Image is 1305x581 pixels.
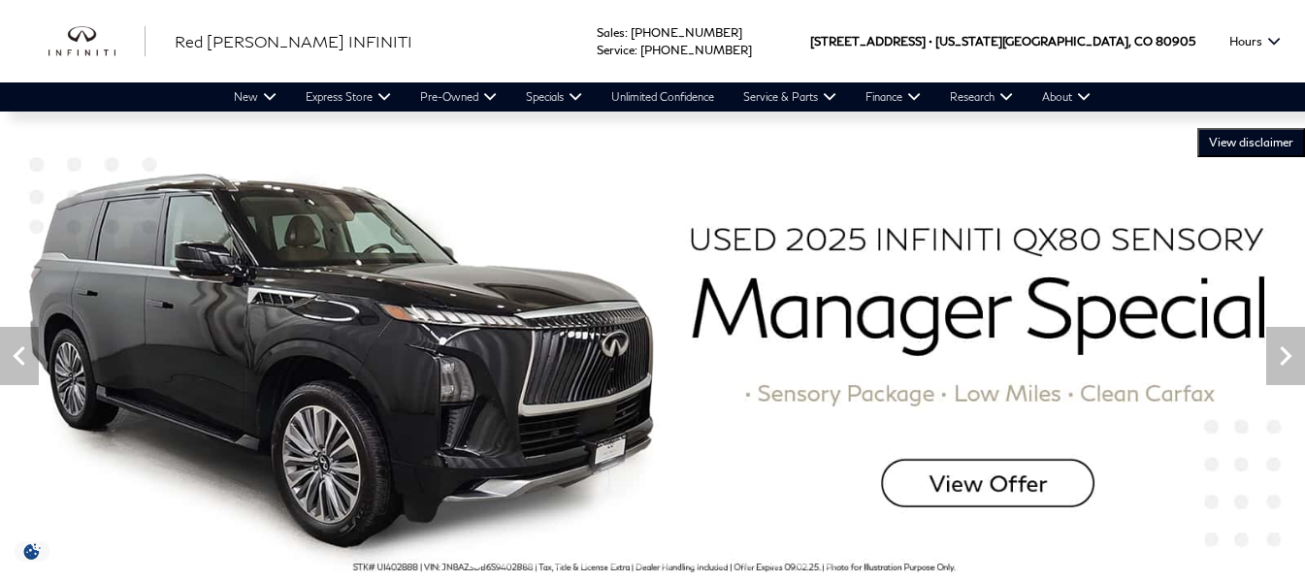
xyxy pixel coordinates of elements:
[467,549,486,568] span: Go to slide 1
[631,25,742,40] a: [PHONE_NUMBER]
[219,82,291,112] a: New
[575,549,595,568] span: Go to slide 5
[597,43,635,57] span: Service
[738,549,758,568] span: Go to slide 11
[766,549,785,568] span: Go to slide 12
[1209,135,1293,150] span: VIEW DISCLAIMER
[810,34,1195,48] a: [STREET_ADDRESS] • [US_STATE][GEOGRAPHIC_DATA], CO 80905
[935,82,1028,112] a: Research
[597,82,729,112] a: Unlimited Confidence
[729,82,851,112] a: Service & Parts
[494,549,513,568] span: Go to slide 2
[657,549,676,568] span: Go to slide 8
[851,82,935,112] a: Finance
[49,26,146,57] img: INFINITI
[291,82,406,112] a: Express Store
[10,541,54,562] section: Click to Open Cookie Consent Modal
[219,82,1105,112] nav: Main Navigation
[548,549,568,568] span: Go to slide 4
[10,541,54,562] img: Opt-Out Icon
[711,549,731,568] span: Go to slide 10
[521,549,540,568] span: Go to slide 3
[175,30,412,53] a: Red [PERSON_NAME] INFINITI
[49,26,146,57] a: infiniti
[625,25,628,40] span: :
[1197,128,1305,157] button: VIEW DISCLAIMER
[793,549,812,568] span: Go to slide 13
[1028,82,1105,112] a: About
[597,25,625,40] span: Sales
[603,549,622,568] span: Go to slide 6
[640,43,752,57] a: [PHONE_NUMBER]
[635,43,637,57] span: :
[820,549,839,568] span: Go to slide 14
[511,82,597,112] a: Specials
[630,549,649,568] span: Go to slide 7
[406,82,511,112] a: Pre-Owned
[1266,327,1305,385] div: Next
[684,549,703,568] span: Go to slide 9
[175,32,412,50] span: Red [PERSON_NAME] INFINITI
